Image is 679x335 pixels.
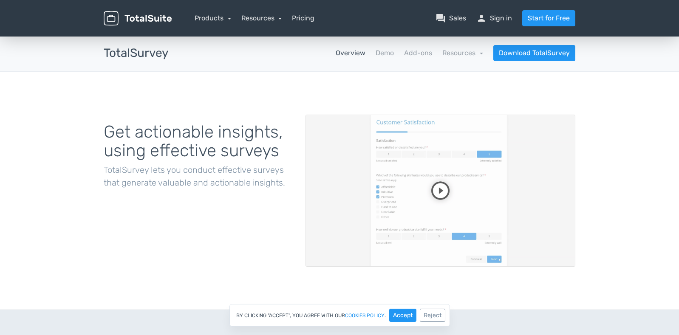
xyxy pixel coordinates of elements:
span: question_answer [436,13,446,23]
a: Resources [442,49,483,57]
a: Pricing [292,13,314,23]
a: Add-ons [404,48,432,58]
a: question_answerSales [436,13,466,23]
a: Demo [376,48,394,58]
span: person [476,13,487,23]
p: TotalSurvey lets you conduct effective surveys that generate valuable and actionable insights. [104,163,293,189]
a: Overview [336,48,365,58]
a: cookies policy [345,313,385,318]
h1: Get actionable insights, using effective surveys [104,123,293,160]
a: personSign in [476,13,512,23]
div: By clicking "Accept", you agree with our . [229,304,450,327]
a: Start for Free [522,10,575,26]
h3: TotalSurvey [104,47,168,60]
a: Products [195,14,231,22]
button: Accept [389,309,416,322]
a: Download TotalSurvey [493,45,575,61]
a: Resources [241,14,282,22]
button: Reject [420,309,445,322]
img: TotalSuite for WordPress [104,11,172,26]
